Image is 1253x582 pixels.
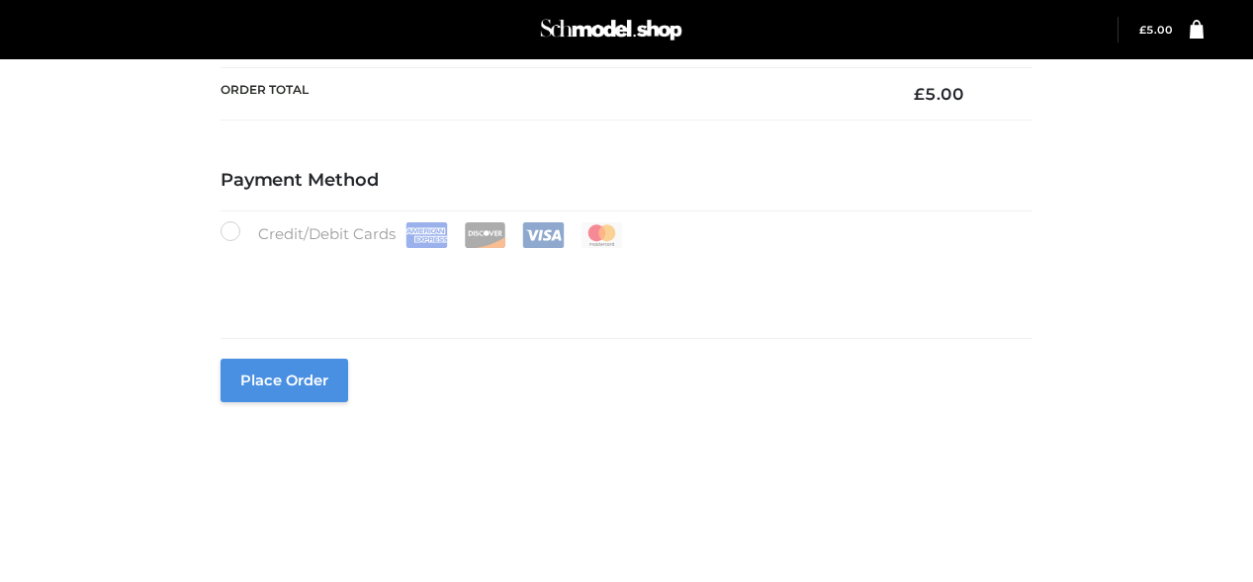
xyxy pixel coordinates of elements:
iframe: Secure payment input frame [217,244,1029,317]
h4: Payment Method [221,170,1032,192]
img: Amex [405,222,448,248]
img: Mastercard [581,222,623,248]
th: Order Total [221,67,884,120]
bdi: 5.00 [1139,24,1173,37]
bdi: 5.00 [914,84,964,104]
label: Credit/Debit Cards [221,221,625,248]
img: Visa [522,222,565,248]
img: Schmodel Admin 964 [537,10,685,49]
img: Discover [464,222,506,248]
span: £ [914,84,925,104]
a: £5.00 [1139,24,1173,37]
span: £ [1139,24,1146,37]
button: Place order [221,359,348,402]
